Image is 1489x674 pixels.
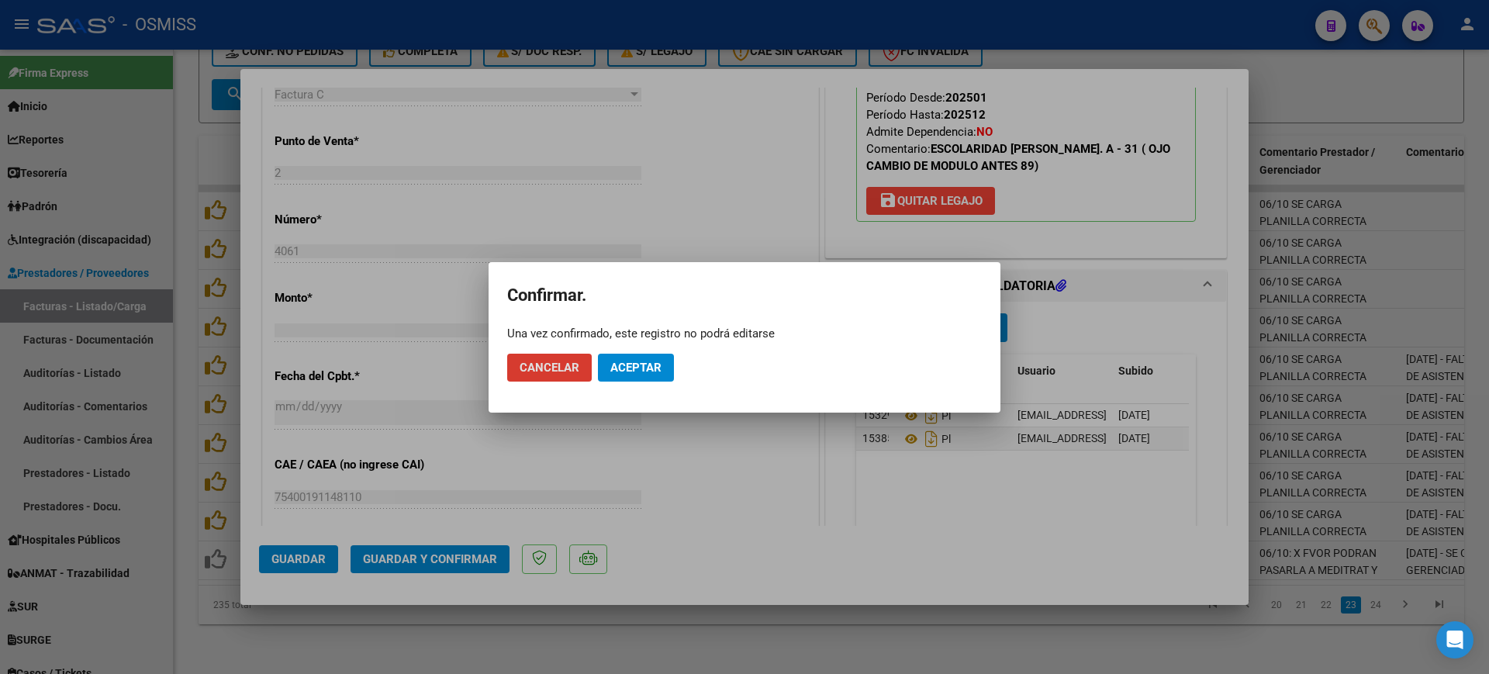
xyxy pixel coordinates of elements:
h2: Confirmar. [507,281,982,310]
span: Aceptar [610,361,662,375]
button: Aceptar [598,354,674,382]
div: Open Intercom Messenger [1436,621,1473,658]
span: Cancelar [520,361,579,375]
button: Cancelar [507,354,592,382]
div: Una vez confirmado, este registro no podrá editarse [507,326,982,341]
